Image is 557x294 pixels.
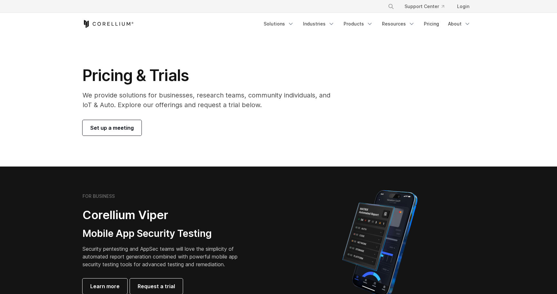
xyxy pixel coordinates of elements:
[83,208,248,222] h2: Corellium Viper
[83,228,248,240] h3: Mobile App Security Testing
[380,1,474,12] div: Navigation Menu
[378,18,419,30] a: Resources
[138,282,175,290] span: Request a trial
[399,1,449,12] a: Support Center
[260,18,474,30] div: Navigation Menu
[83,66,339,85] h1: Pricing & Trials
[83,90,339,110] p: We provide solutions for businesses, research teams, community individuals, and IoT & Auto. Explo...
[83,245,248,268] p: Security pentesting and AppSec teams will love the simplicity of automated report generation comb...
[385,1,397,12] button: Search
[90,124,134,132] span: Set up a meeting
[83,193,115,199] h6: FOR BUSINESS
[83,279,127,294] a: Learn more
[260,18,298,30] a: Solutions
[83,20,134,28] a: Corellium Home
[299,18,338,30] a: Industries
[340,18,377,30] a: Products
[130,279,183,294] a: Request a trial
[452,1,474,12] a: Login
[420,18,443,30] a: Pricing
[444,18,474,30] a: About
[83,120,142,136] a: Set up a meeting
[90,282,120,290] span: Learn more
